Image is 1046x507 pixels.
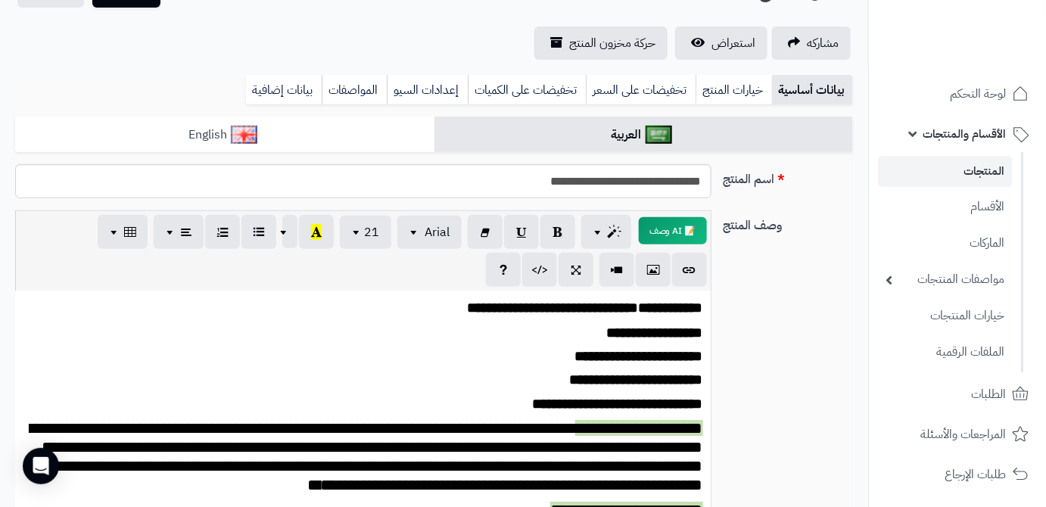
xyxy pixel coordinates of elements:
a: الملفات الرقمية [878,336,1012,369]
a: المواصفات [322,75,387,105]
a: English [15,117,434,154]
label: اسم المنتج [718,164,859,188]
a: حركة مخزون المنتج [534,26,668,60]
a: المراجعات والأسئلة [878,416,1037,453]
span: لوحة التحكم [950,83,1006,104]
a: المنتجات [878,156,1012,187]
a: طلبات الإرجاع [878,456,1037,493]
span: مشاركه [807,34,839,52]
div: Open Intercom Messenger [23,448,59,484]
span: الأقسام والمنتجات [923,123,1006,145]
span: 21 [364,223,379,241]
img: العربية [646,126,672,144]
button: 21 [340,216,391,249]
a: خيارات المنتجات [878,300,1012,332]
button: 📝 AI وصف [639,217,707,244]
a: مواصفات المنتجات [878,263,1012,296]
a: بيانات أساسية [772,75,853,105]
a: استعراض [675,26,767,60]
span: المراجعات والأسئلة [920,424,1006,445]
a: الماركات [878,227,1012,260]
a: الطلبات [878,376,1037,412]
label: وصف المنتج [718,210,859,235]
a: لوحة التحكم [878,76,1037,112]
img: English [231,126,257,144]
span: الطلبات [971,384,1006,405]
button: Arial [397,216,462,249]
a: إعدادات السيو [387,75,468,105]
a: العربية [434,117,854,154]
a: الأقسام [878,191,1012,223]
span: حركة مخزون المنتج [569,34,655,52]
span: Arial [425,223,450,241]
a: خيارات المنتج [696,75,772,105]
a: تخفيضات على الكميات [468,75,586,105]
a: تخفيضات على السعر [586,75,696,105]
span: طلبات الإرجاع [945,464,1006,485]
a: مشاركه [772,26,851,60]
span: استعراض [711,34,755,52]
a: بيانات إضافية [246,75,322,105]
